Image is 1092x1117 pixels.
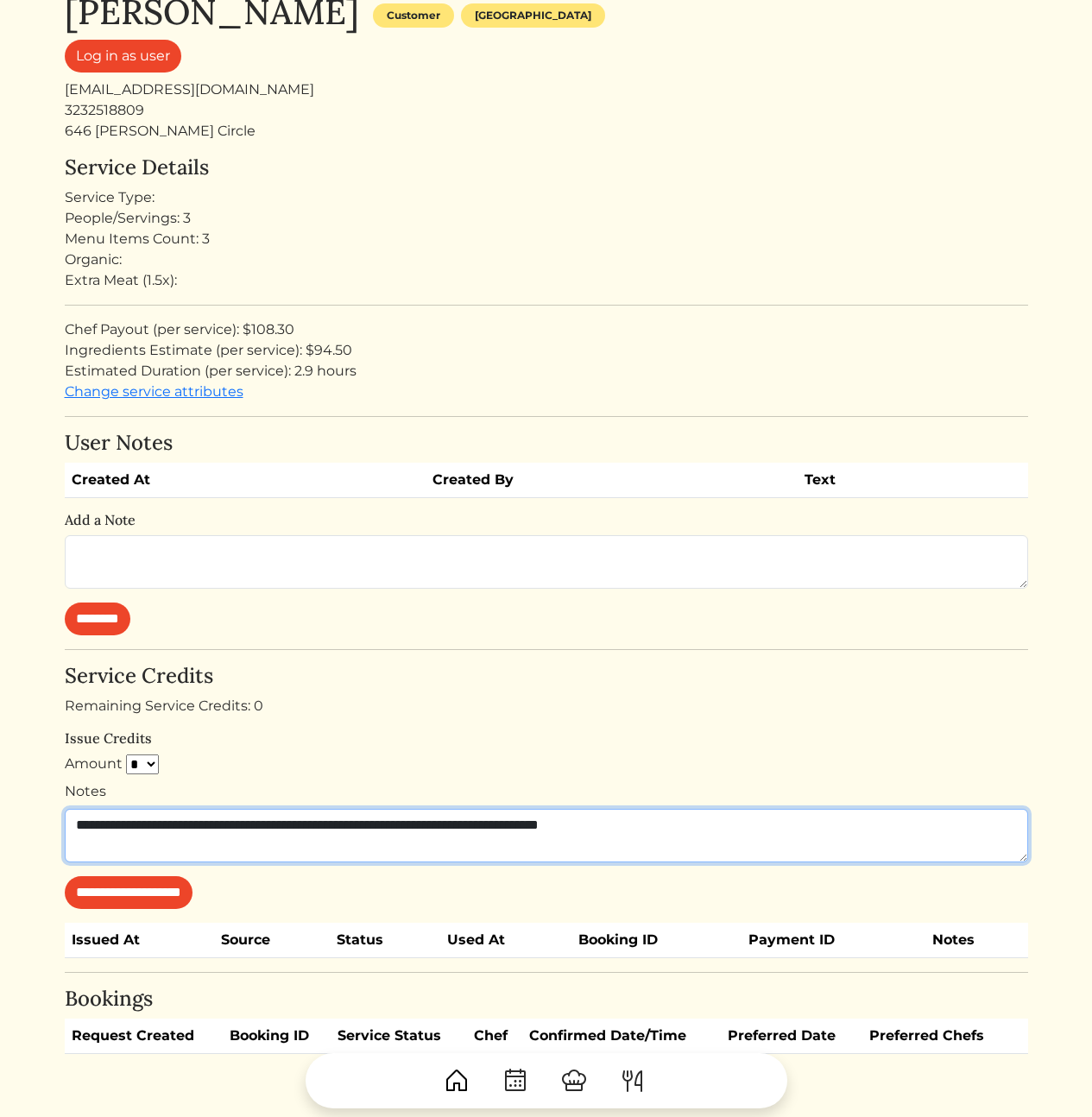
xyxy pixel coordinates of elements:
[426,463,798,498] th: Created By
[65,319,1028,340] div: Chef Payout (per service): $108.30
[331,1019,467,1054] th: Service Status
[65,512,1028,528] h6: Add a Note
[502,1067,529,1095] img: CalendarDots-5bcf9d9080389f2a281d69619e1c85352834be518fbc73d9501aef674afc0d57.svg
[65,208,1028,229] div: People/Servings: 3
[522,1019,721,1054] th: Confirmed Date/Time
[65,270,1028,291] div: Extra Meat (1.5x):
[925,923,1028,958] th: Notes
[65,754,123,774] label: Amount
[742,923,925,958] th: Payment ID
[223,1019,331,1054] th: Booking ID
[65,987,1028,1012] h4: Bookings
[461,3,605,28] div: [GEOGRAPHIC_DATA]
[721,1019,862,1054] th: Preferred Date
[65,121,1028,142] div: 646 [PERSON_NAME] Circle
[443,1067,470,1095] img: House-9bf13187bcbb5817f509fe5e7408150f90897510c4275e13d0d5fca38e0b5951.svg
[467,1019,522,1054] th: Chef
[65,730,1028,747] h6: Issue Credits
[560,1067,588,1095] img: ChefHat-a374fb509e4f37eb0702ca99f5f64f3b6956810f32a249b33092029f8484b388.svg
[798,463,974,498] th: Text
[65,79,1028,100] div: [EMAIL_ADDRESS][DOMAIN_NAME]
[65,383,243,400] a: Change service attributes
[65,40,181,73] a: Log in as user
[65,463,426,498] th: Created At
[862,1019,1012,1054] th: Preferred Chefs
[65,187,1028,208] div: Service Type:
[619,1067,647,1095] img: ForkKnife-55491504ffdb50bab0c1e09e7649658475375261d09fd45db06cec23bce548bf.svg
[65,781,106,802] label: Notes
[65,229,1028,249] div: Menu Items Count: 3
[65,664,1028,689] h4: Service Credits
[65,696,1028,716] div: Remaining Service Credits: 0
[65,1019,223,1054] th: Request Created
[373,3,454,28] div: Customer
[65,249,1028,270] div: Organic:
[65,340,1028,361] div: Ingredients Estimate (per service): $94.50
[65,100,1028,121] div: 3232518809
[65,155,1028,180] h4: Service Details
[65,923,215,958] th: Issued At
[65,361,1028,382] div: Estimated Duration (per service): 2.9 hours
[65,431,1028,456] h4: User Notes
[571,923,742,958] th: Booking ID
[330,923,440,958] th: Status
[214,923,330,958] th: Source
[440,923,571,958] th: Used At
